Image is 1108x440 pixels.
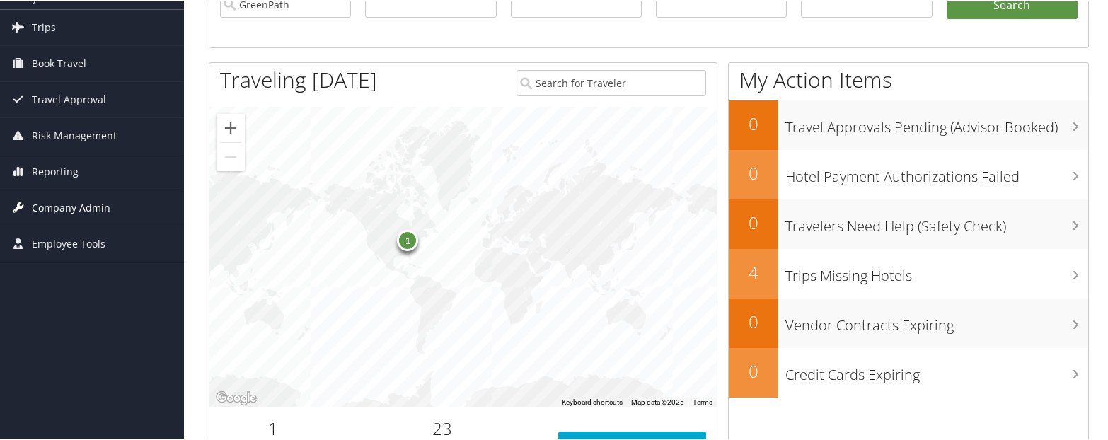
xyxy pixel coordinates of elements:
[217,112,245,141] button: Zoom in
[729,198,1088,248] a: 0Travelers Need Help (Safety Check)
[32,225,105,260] span: Employee Tools
[785,158,1088,185] h3: Hotel Payment Authorizations Failed
[397,228,418,249] div: 1
[32,153,79,188] span: Reporting
[220,415,325,439] h2: 1
[220,64,377,93] h1: Traveling [DATE]
[213,388,260,406] a: Open this area in Google Maps (opens a new window)
[785,307,1088,334] h3: Vendor Contracts Expiring
[32,189,110,224] span: Company Admin
[631,397,684,405] span: Map data ©2025
[729,209,778,233] h2: 0
[562,396,623,406] button: Keyboard shortcuts
[729,149,1088,198] a: 0Hotel Payment Authorizations Failed
[729,308,778,332] h2: 0
[517,69,707,95] input: Search for Traveler
[785,208,1088,235] h3: Travelers Need Help (Safety Check)
[729,297,1088,347] a: 0Vendor Contracts Expiring
[32,45,86,80] span: Book Travel
[32,81,106,116] span: Travel Approval
[213,388,260,406] img: Google
[217,141,245,170] button: Zoom out
[729,248,1088,297] a: 4Trips Missing Hotels
[32,117,117,152] span: Risk Management
[729,99,1088,149] a: 0Travel Approvals Pending (Advisor Booked)
[729,347,1088,396] a: 0Credit Cards Expiring
[693,397,712,405] a: Terms (opens in new tab)
[729,110,778,134] h2: 0
[347,415,537,439] h2: 23
[785,357,1088,383] h3: Credit Cards Expiring
[729,358,778,382] h2: 0
[32,8,56,44] span: Trips
[785,257,1088,284] h3: Trips Missing Hotels
[729,160,778,184] h2: 0
[785,109,1088,136] h3: Travel Approvals Pending (Advisor Booked)
[729,64,1088,93] h1: My Action Items
[729,259,778,283] h2: 4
